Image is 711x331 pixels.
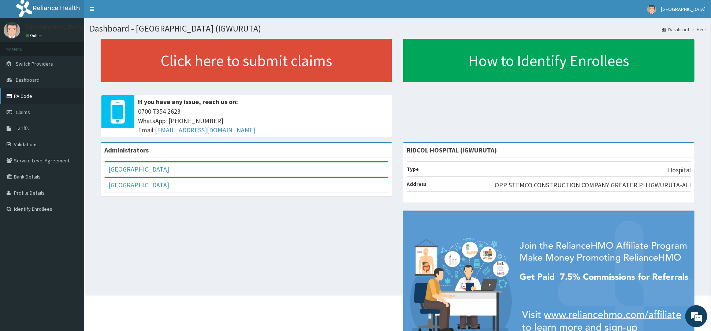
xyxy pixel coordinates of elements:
[104,146,149,154] b: Administrators
[26,33,43,38] a: Online
[108,165,169,173] a: [GEOGRAPHIC_DATA]
[42,92,101,166] span: We're online!
[407,146,497,154] strong: RIDCOL HOSPITAL (IGWURUTA)
[138,107,388,135] span: 0700 7354 2623 WhatsApp: [PHONE_NUMBER] Email:
[690,26,706,33] li: Here
[661,6,706,12] span: [GEOGRAPHIC_DATA]
[101,39,392,82] a: Click here to submit claims
[16,77,40,83] span: Dashboard
[4,200,139,226] textarea: Type your message and hit 'Enter'
[26,24,86,30] p: [GEOGRAPHIC_DATA]
[16,109,30,115] span: Claims
[407,181,427,187] b: Address
[4,22,20,38] img: User Image
[407,166,419,172] b: Type
[647,5,656,14] img: User Image
[495,180,691,190] p: OPP STEMCO CONSTRUCTION COMPANY GREATER PH IGWURUTA-ALI
[16,125,29,132] span: Tariffs
[90,24,706,33] h1: Dashboard - [GEOGRAPHIC_DATA] (IGWURUTA)
[138,98,238,106] b: If you have any issue, reach us on:
[155,126,256,134] a: [EMAIL_ADDRESS][DOMAIN_NAME]
[108,181,169,189] a: [GEOGRAPHIC_DATA]
[38,41,123,51] div: Chat with us now
[14,37,30,55] img: d_794563401_company_1708531726252_794563401
[403,39,695,82] a: How to Identify Enrollees
[120,4,138,21] div: Minimize live chat window
[16,60,53,67] span: Switch Providers
[662,26,689,33] a: Dashboard
[668,165,691,175] p: Hospital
